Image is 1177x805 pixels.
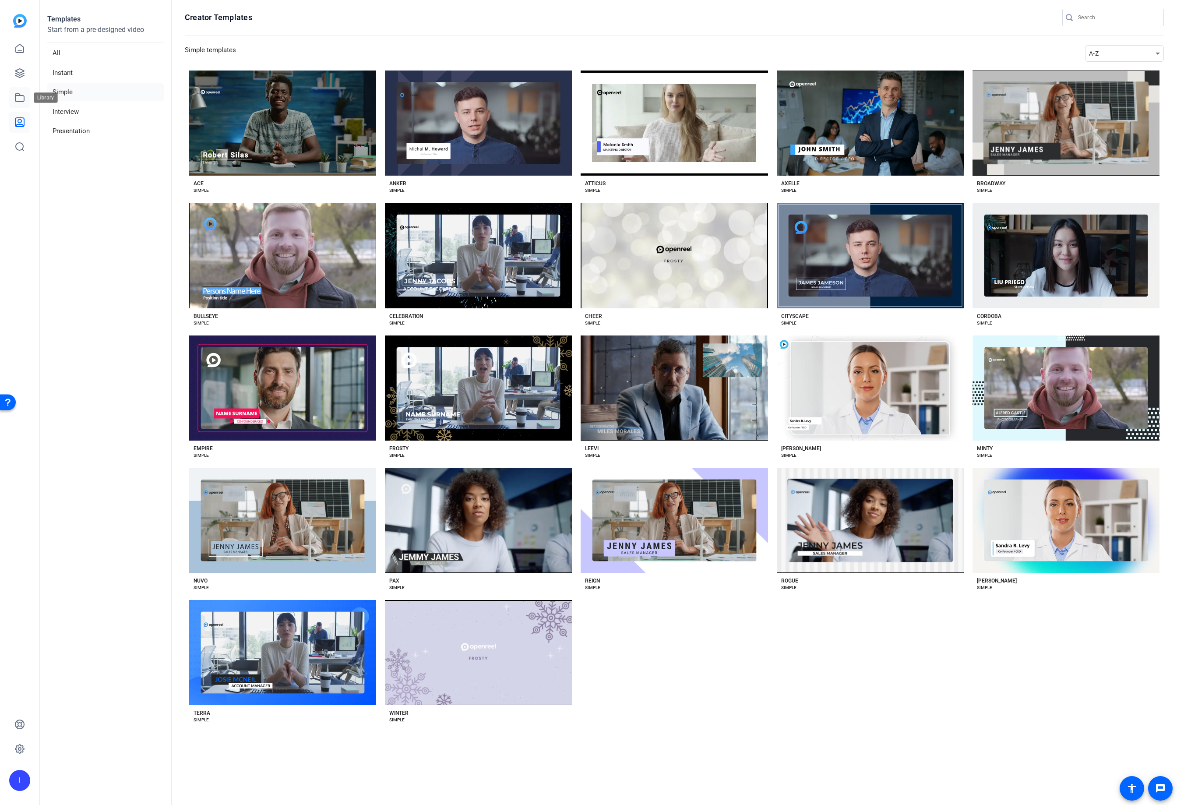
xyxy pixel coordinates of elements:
button: Template image [581,468,768,573]
div: PAX [389,577,399,584]
div: SIMPLE [389,187,405,194]
li: Simple [47,83,164,101]
button: Template image [581,71,768,176]
div: CELEBRATION [389,313,423,320]
div: ACE [194,180,204,187]
div: SIMPLE [977,320,992,327]
div: SIMPLE [977,187,992,194]
div: SIMPLE [585,320,600,327]
strong: Templates [47,15,81,23]
button: Template image [973,468,1159,573]
button: Template image [189,71,376,176]
div: SIMPLE [194,187,209,194]
span: A-Z [1089,50,1099,57]
div: SIMPLE [585,452,600,459]
input: Search [1078,12,1157,23]
li: Presentation [47,122,164,140]
div: FROSTY [389,445,409,452]
button: Template image [777,203,964,308]
button: Template image [973,335,1159,441]
button: Template image [385,600,572,705]
button: Template image [189,203,376,308]
div: [PERSON_NAME] [781,445,821,452]
div: CITYSCAPE [781,313,809,320]
h1: Creator Templates [185,12,252,23]
div: Library [34,92,58,103]
div: SIMPLE [585,187,600,194]
div: EMPIRE [194,445,213,452]
button: Template image [189,335,376,441]
div: [PERSON_NAME] [977,577,1017,584]
div: SIMPLE [194,717,209,724]
div: TERRA [194,710,210,717]
h3: Simple templates [185,45,236,62]
div: CHEER [585,313,602,320]
div: SIMPLE [389,717,405,724]
div: SIMPLE [194,320,209,327]
div: SIMPLE [389,320,405,327]
button: Template image [777,468,964,573]
div: SIMPLE [781,187,796,194]
mat-icon: message [1155,783,1166,794]
div: BROADWAY [977,180,1005,187]
button: Template image [385,71,572,176]
li: Interview [47,103,164,121]
div: SIMPLE [977,584,992,591]
div: SIMPLE [194,452,209,459]
div: AXELLE [781,180,800,187]
p: Start from a pre-designed video [47,25,164,42]
button: Template image [973,203,1159,308]
button: Template image [189,600,376,705]
div: SIMPLE [781,584,796,591]
li: Instant [47,64,164,82]
button: Template image [385,468,572,573]
li: All [47,44,164,62]
div: WINTER [389,710,409,717]
div: SIMPLE [389,584,405,591]
button: Template image [581,335,768,441]
div: SIMPLE [585,584,600,591]
div: SIMPLE [389,452,405,459]
div: SIMPLE [781,320,796,327]
mat-icon: accessibility [1127,783,1137,794]
button: Template image [385,335,572,441]
div: ROGUE [781,577,798,584]
div: ATTICUS [585,180,606,187]
div: BULLSEYE [194,313,218,320]
button: Template image [777,335,964,441]
div: MINTY [977,445,993,452]
div: REIGN [585,577,600,584]
button: Template image [777,71,964,176]
div: I [9,770,30,791]
button: Template image [385,203,572,308]
div: LEEVI [585,445,599,452]
div: SIMPLE [781,452,796,459]
div: SIMPLE [194,584,209,591]
button: Template image [581,203,768,308]
div: SIMPLE [977,452,992,459]
img: blue-gradient.svg [13,14,27,28]
button: Template image [973,71,1159,176]
div: NUVO [194,577,208,584]
div: ANKER [389,180,406,187]
button: Template image [189,468,376,573]
div: CORDOBA [977,313,1001,320]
